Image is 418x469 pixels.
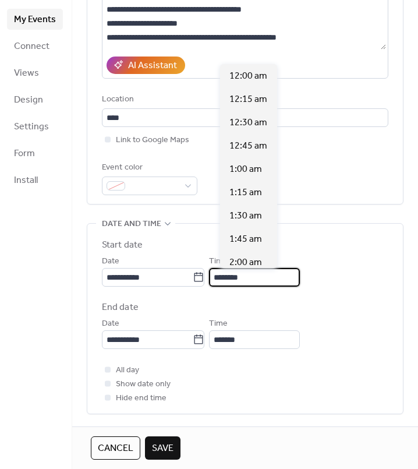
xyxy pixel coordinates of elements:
[14,120,49,134] span: Settings
[102,255,119,269] span: Date
[102,317,119,331] span: Date
[229,186,262,200] span: 1:15 am
[229,139,267,153] span: 12:45 am
[229,69,267,83] span: 12:00 am
[98,442,133,456] span: Cancel
[7,143,63,164] a: Form
[14,40,49,54] span: Connect
[229,116,267,130] span: 12:30 am
[7,116,63,137] a: Settings
[145,436,180,460] button: Save
[7,170,63,191] a: Install
[107,57,185,74] button: AI Assistant
[14,13,56,27] span: My Events
[102,93,386,107] div: Location
[116,364,139,378] span: All day
[229,93,267,107] span: 12:15 am
[116,133,189,147] span: Link to Google Maps
[7,62,63,83] a: Views
[91,436,140,460] button: Cancel
[116,392,167,405] span: Hide end time
[209,255,228,269] span: Time
[102,238,143,252] div: Start date
[7,9,63,30] a: My Events
[7,89,63,110] a: Design
[7,36,63,57] a: Connect
[229,256,262,270] span: 2:00 am
[152,442,173,456] span: Save
[116,378,171,392] span: Show date only
[14,66,39,80] span: Views
[14,174,38,188] span: Install
[128,59,177,73] div: AI Assistant
[209,317,228,331] span: Time
[102,301,139,315] div: End date
[14,147,35,161] span: Form
[229,232,262,246] span: 1:45 am
[102,217,161,231] span: Date and time
[229,163,262,177] span: 1:00 am
[229,209,262,223] span: 1:30 am
[102,161,195,175] div: Event color
[14,93,43,107] span: Design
